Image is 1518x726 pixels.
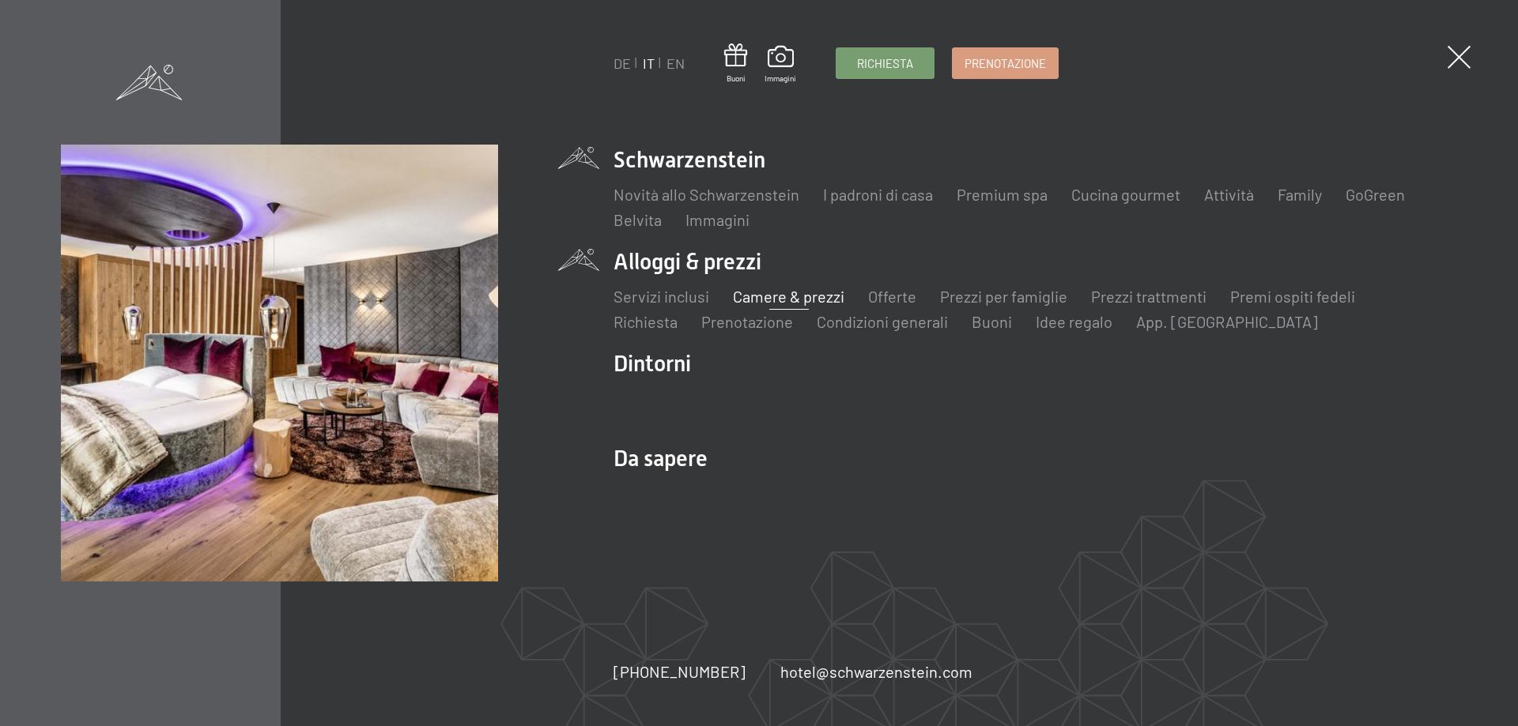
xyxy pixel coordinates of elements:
[701,312,793,331] a: Prenotazione
[940,287,1067,306] a: Prezzi per famiglie
[1278,185,1322,204] a: Family
[724,43,747,84] a: Buoni
[685,210,750,229] a: Immagini
[972,312,1012,331] a: Buoni
[614,662,746,681] span: [PHONE_NUMBER]
[953,48,1058,78] a: Prenotazione
[1036,312,1112,331] a: Idee regalo
[1091,287,1206,306] a: Prezzi trattmenti
[868,287,916,306] a: Offerte
[614,185,799,204] a: Novità allo Schwarzenstein
[965,55,1046,72] span: Prenotazione
[614,287,709,306] a: Servizi inclusi
[957,185,1048,204] a: Premium spa
[765,73,796,84] span: Immagini
[765,46,796,84] a: Immagini
[614,55,631,72] a: DE
[614,312,678,331] a: Richiesta
[817,312,948,331] a: Condizioni generali
[724,73,747,84] span: Buoni
[614,660,746,683] a: [PHONE_NUMBER]
[1346,185,1405,204] a: GoGreen
[1136,312,1318,331] a: App. [GEOGRAPHIC_DATA]
[643,55,655,72] a: IT
[666,55,685,72] a: EN
[614,210,662,229] a: Belvita
[780,660,972,683] a: hotel@schwarzenstein.com
[1204,185,1254,204] a: Attività
[857,55,913,72] span: Richiesta
[733,287,844,306] a: Camere & prezzi
[823,185,933,204] a: I padroni di casa
[1071,185,1180,204] a: Cucina gourmet
[836,48,934,78] a: Richiesta
[1230,287,1355,306] a: Premi ospiti fedeli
